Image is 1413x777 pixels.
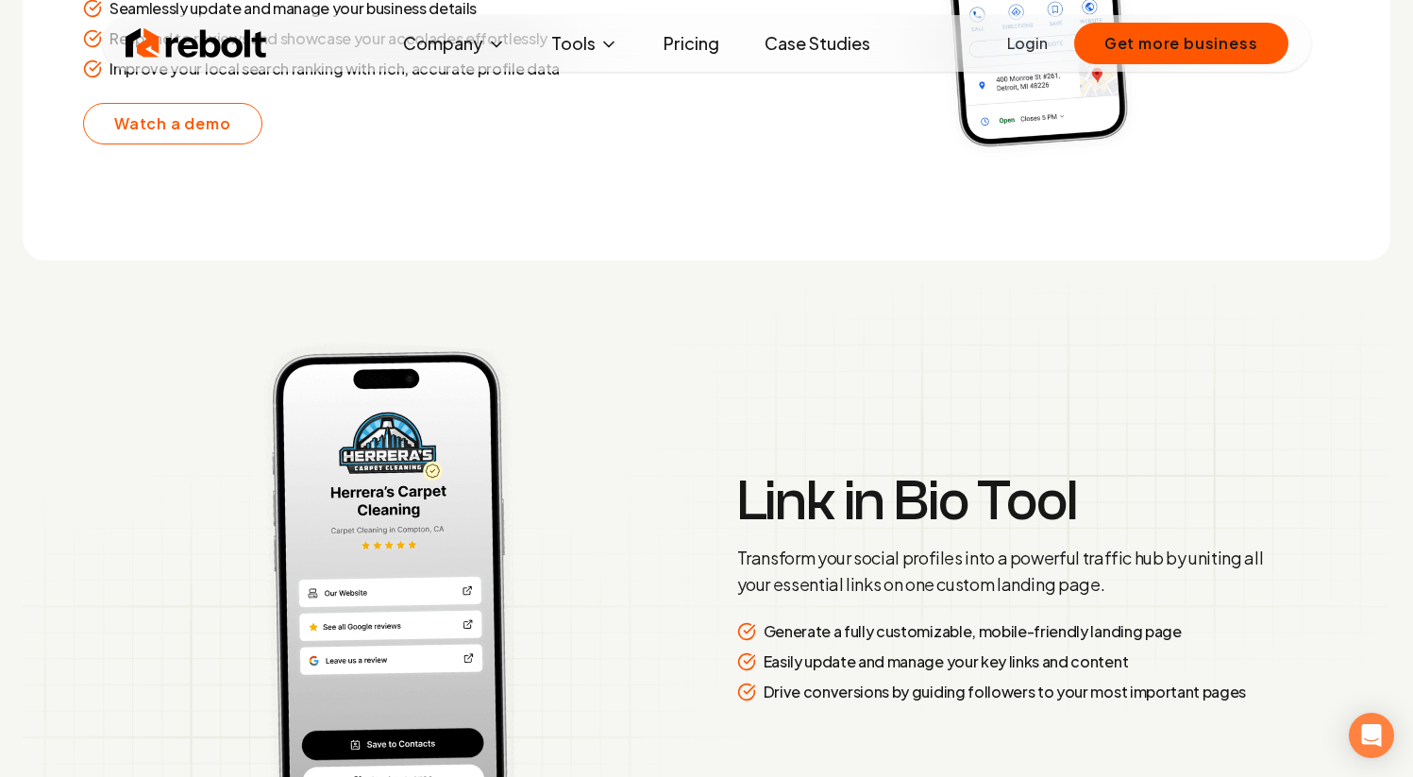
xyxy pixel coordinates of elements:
[737,473,1281,530] h3: Link in Bio Tool
[126,25,267,62] img: Rebolt Logo
[1007,32,1048,55] a: Login
[536,25,633,62] button: Tools
[764,620,1182,643] p: Generate a fully customizable, mobile-friendly landing page
[1349,713,1394,758] div: Open Intercom Messenger
[1074,23,1288,64] button: Get more business
[83,103,262,144] a: Watch a demo
[764,650,1129,673] p: Easily update and manage your key links and content
[737,545,1281,598] p: Transform your social profiles into a powerful traffic hub by uniting all your essential links on...
[749,25,885,62] a: Case Studies
[764,681,1247,703] p: Drive conversions by guiding followers to your most important pages
[648,25,734,62] a: Pricing
[388,25,521,62] button: Company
